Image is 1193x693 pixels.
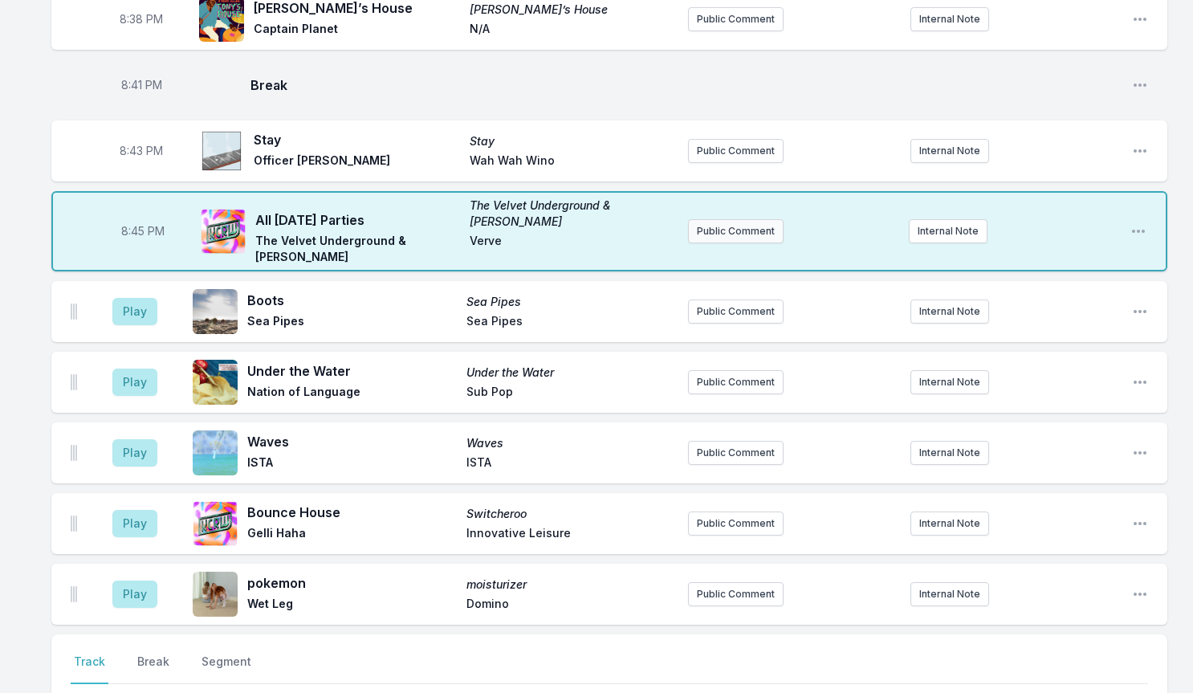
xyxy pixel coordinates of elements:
[1132,516,1148,532] button: Open playlist item options
[470,2,676,18] span: [PERSON_NAME]’s House
[247,503,457,522] span: Bounce House
[199,128,244,173] img: Stay
[910,370,989,394] button: Internal Note
[121,223,165,239] span: Timestamp
[466,525,676,544] span: Innovative Leisure
[1132,374,1148,390] button: Open playlist item options
[1132,143,1148,159] button: Open playlist item options
[910,512,989,536] button: Internal Note
[1132,445,1148,461] button: Open playlist item options
[71,654,108,684] button: Track
[254,130,460,149] span: Stay
[112,439,157,467] button: Play
[247,455,457,474] span: ISTA
[120,143,163,159] span: Timestamp
[112,581,157,608] button: Play
[688,139,784,163] button: Public Comment
[247,313,457,332] span: Sea Pipes
[201,209,246,254] img: The Velvet Underground & Nico
[247,596,457,615] span: Wet Leg
[71,445,77,461] img: Drag Handle
[470,198,674,230] span: The Velvet Underground & [PERSON_NAME]
[466,596,676,615] span: Domino
[112,298,157,325] button: Play
[193,430,238,475] img: Waves
[466,365,676,381] span: Under the Water
[112,369,157,396] button: Play
[466,294,676,310] span: Sea Pipes
[470,133,676,149] span: Stay
[71,374,77,390] img: Drag Handle
[688,512,784,536] button: Public Comment
[688,7,784,31] button: Public Comment
[466,506,676,522] span: Switcheroo
[688,582,784,606] button: Public Comment
[71,304,77,320] img: Drag Handle
[193,360,238,405] img: Under the Water
[466,577,676,593] span: moisturizer
[688,300,784,324] button: Public Comment
[255,210,460,230] span: All [DATE] Parties
[193,572,238,617] img: moisturizer
[112,510,157,537] button: Play
[255,233,460,265] span: The Velvet Underground & [PERSON_NAME]
[193,289,238,334] img: Sea Pipes
[909,219,987,243] button: Internal Note
[688,441,784,465] button: Public Comment
[1132,586,1148,602] button: Open playlist item options
[466,384,676,403] span: Sub Pop
[1130,223,1146,239] button: Open playlist item options
[688,370,784,394] button: Public Comment
[71,586,77,602] img: Drag Handle
[198,654,254,684] button: Segment
[247,525,457,544] span: Gelli Haha
[688,219,784,243] button: Public Comment
[247,361,457,381] span: Under the Water
[250,75,1119,95] span: Break
[466,455,676,474] span: ISTA
[71,516,77,532] img: Drag Handle
[120,11,163,27] span: Timestamp
[134,654,173,684] button: Break
[470,153,676,172] span: Wah Wah Wino
[254,153,460,172] span: Officer [PERSON_NAME]
[910,300,989,324] button: Internal Note
[1132,11,1148,27] button: Open playlist item options
[193,501,238,546] img: Switcheroo
[121,77,162,93] span: Timestamp
[1132,304,1148,320] button: Open playlist item options
[470,21,676,40] span: N/A
[466,313,676,332] span: Sea Pipes
[247,432,457,451] span: Waves
[910,582,989,606] button: Internal Note
[910,7,989,31] button: Internal Note
[247,291,457,310] span: Boots
[910,441,989,465] button: Internal Note
[1132,77,1148,93] button: Open playlist item options
[247,573,457,593] span: pokemon
[466,435,676,451] span: Waves
[910,139,989,163] button: Internal Note
[247,384,457,403] span: Nation of Language
[254,21,460,40] span: Captain Planet
[470,233,674,265] span: Verve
